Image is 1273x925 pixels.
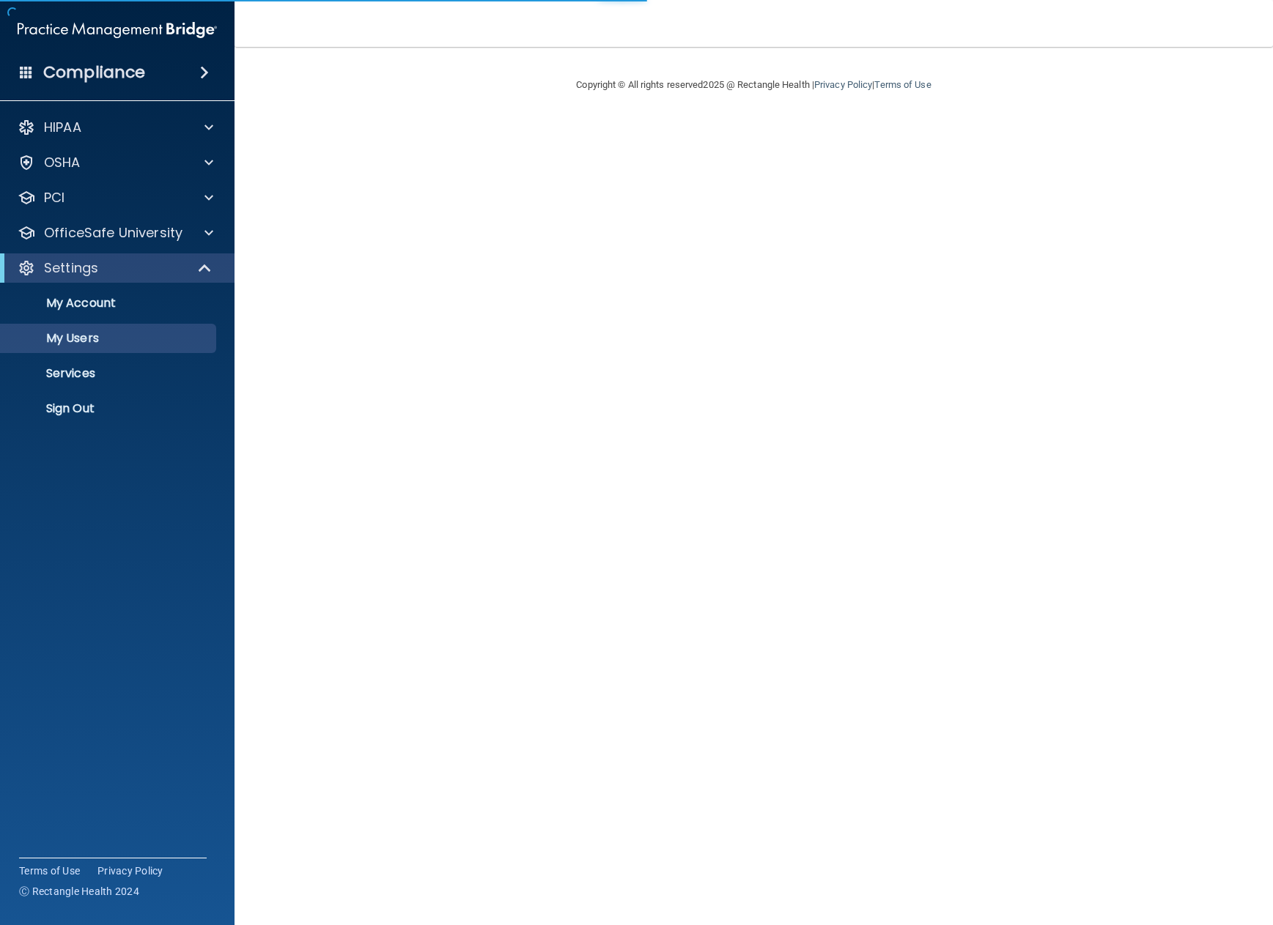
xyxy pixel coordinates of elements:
p: My Account [10,296,210,311]
a: HIPAA [18,119,213,136]
p: HIPAA [44,119,81,136]
img: PMB logo [18,15,217,45]
p: My Users [10,331,210,346]
a: OfficeSafe University [18,224,213,242]
p: OfficeSafe University [44,224,182,242]
a: Privacy Policy [814,79,872,90]
a: Privacy Policy [97,863,163,878]
h4: Compliance [43,62,145,83]
p: OSHA [44,154,81,171]
p: PCI [44,189,64,207]
a: PCI [18,189,213,207]
div: Copyright © All rights reserved 2025 @ Rectangle Health | | [487,62,1022,108]
a: Terms of Use [874,79,931,90]
p: Settings [44,259,98,277]
a: Terms of Use [19,863,80,878]
a: OSHA [18,154,213,171]
span: Ⓒ Rectangle Health 2024 [19,884,139,899]
p: Services [10,366,210,381]
a: Settings [18,259,213,277]
p: Sign Out [10,401,210,416]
